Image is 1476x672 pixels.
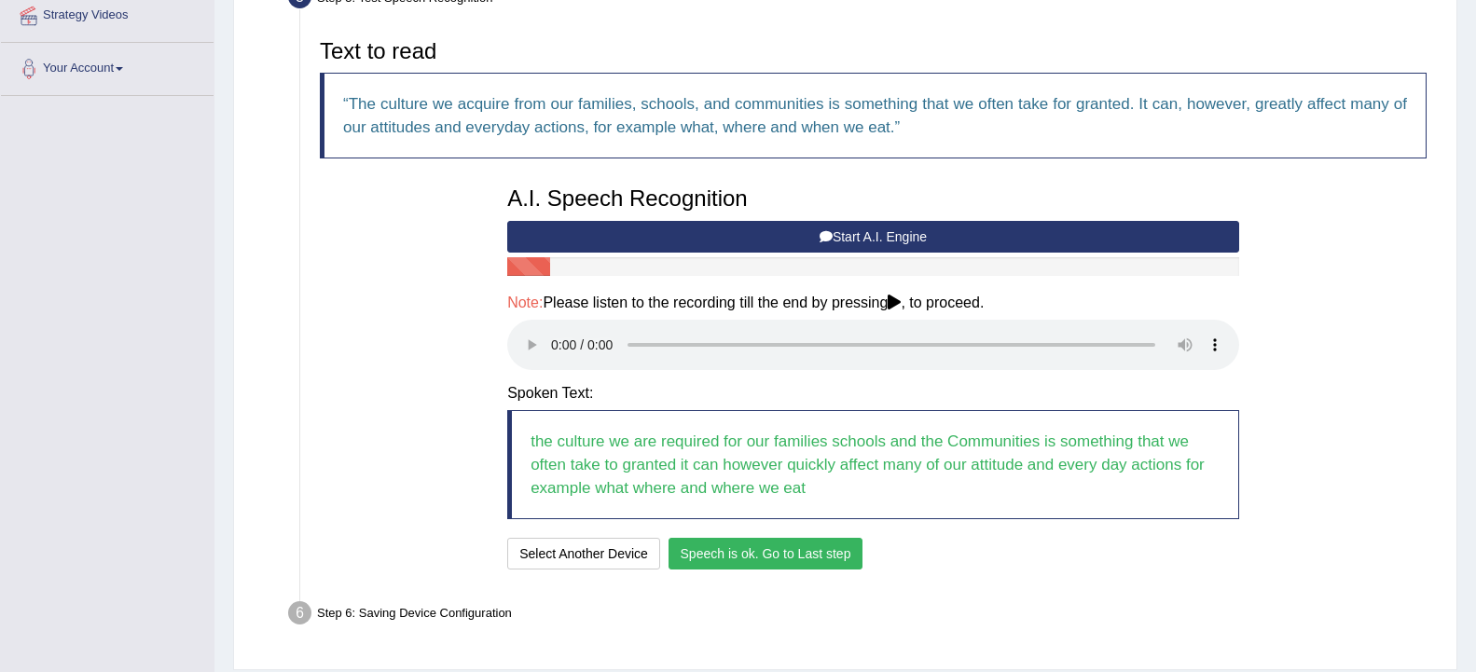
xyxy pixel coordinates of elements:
[343,95,1407,136] q: The culture we acquire from our families, schools, and communities is something that we often tak...
[507,295,1239,311] h4: Please listen to the recording till the end by pressing , to proceed.
[507,295,543,310] span: Note:
[507,186,1239,211] h3: A.I. Speech Recognition
[669,538,863,569] button: Speech is ok. Go to Last step
[507,538,660,569] button: Select Another Device
[1,43,214,89] a: Your Account
[507,221,1239,253] button: Start A.I. Engine
[280,596,1448,637] div: Step 6: Saving Device Configuration
[507,385,1239,402] h4: Spoken Text:
[507,410,1239,519] blockquote: the culture we are required for our families schools and the Communities is something that we oft...
[320,39,1427,63] h3: Text to read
